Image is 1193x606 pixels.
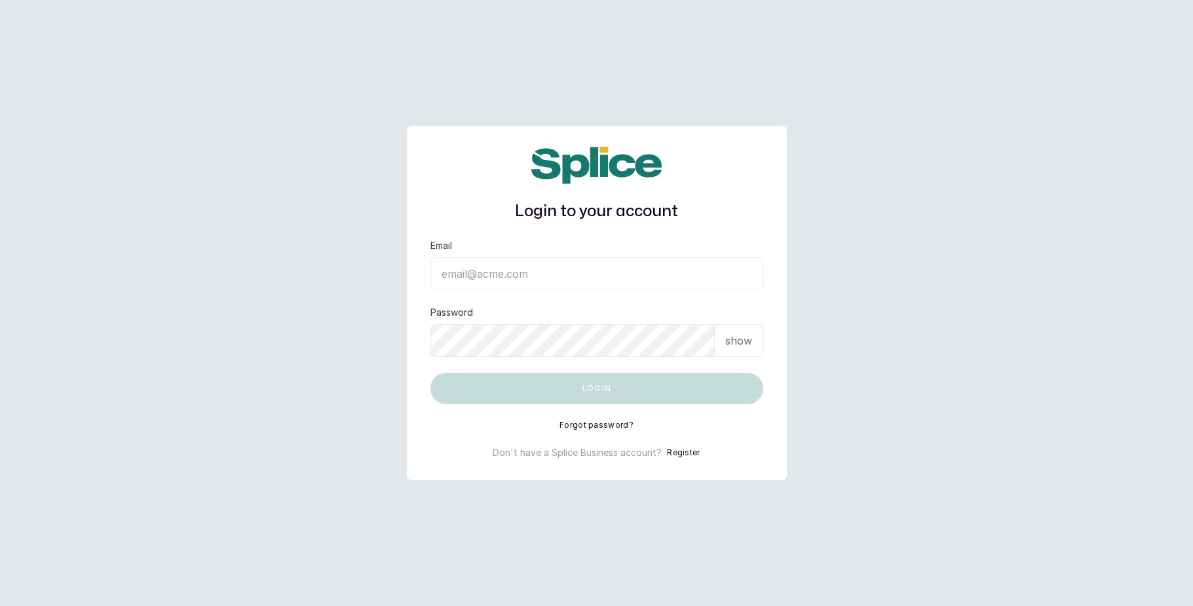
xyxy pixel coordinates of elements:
[430,200,763,223] h1: Login to your account
[430,257,763,290] input: email@acme.com
[430,239,452,252] label: Email
[667,446,700,459] button: Register
[559,420,634,430] button: Forgot password?
[430,306,473,319] label: Password
[725,333,752,349] p: show
[493,446,662,459] p: Don't have a Splice Business account?
[430,373,763,404] button: Log in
